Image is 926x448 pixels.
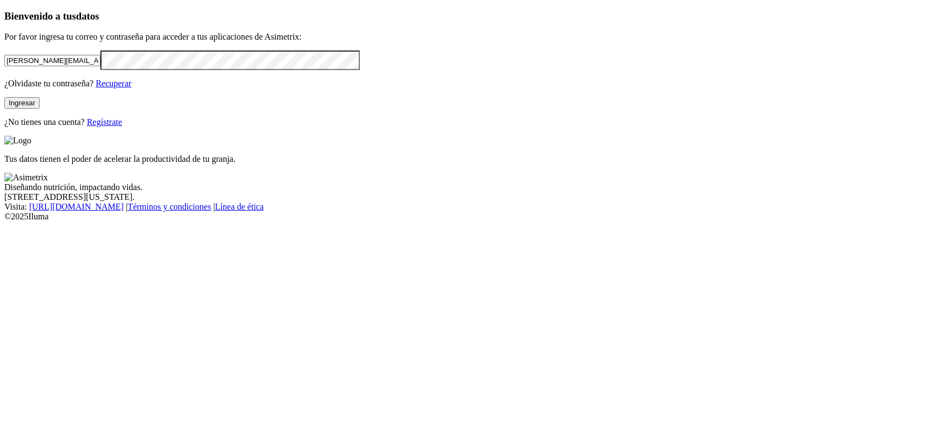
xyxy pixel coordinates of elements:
[4,79,922,89] p: ¿Olvidaste tu contraseña?
[96,79,131,88] a: Recuperar
[4,173,48,182] img: Asimetrix
[4,212,922,222] div: © 2025 Iluma
[29,202,124,211] a: [URL][DOMAIN_NAME]
[128,202,211,211] a: Términos y condiciones
[4,154,922,164] p: Tus datos tienen el poder de acelerar la productividad de tu granja.
[4,136,31,146] img: Logo
[215,202,264,211] a: Línea de ética
[4,97,40,109] button: Ingresar
[4,55,100,66] input: Tu correo
[4,32,922,42] p: Por favor ingresa tu correo y contraseña para acceder a tus aplicaciones de Asimetrix:
[4,192,922,202] div: [STREET_ADDRESS][US_STATE].
[4,202,922,212] div: Visita : | |
[76,10,99,22] span: datos
[87,117,122,127] a: Regístrate
[4,10,922,22] h3: Bienvenido a tus
[4,117,922,127] p: ¿No tienes una cuenta?
[4,182,922,192] div: Diseñando nutrición, impactando vidas.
